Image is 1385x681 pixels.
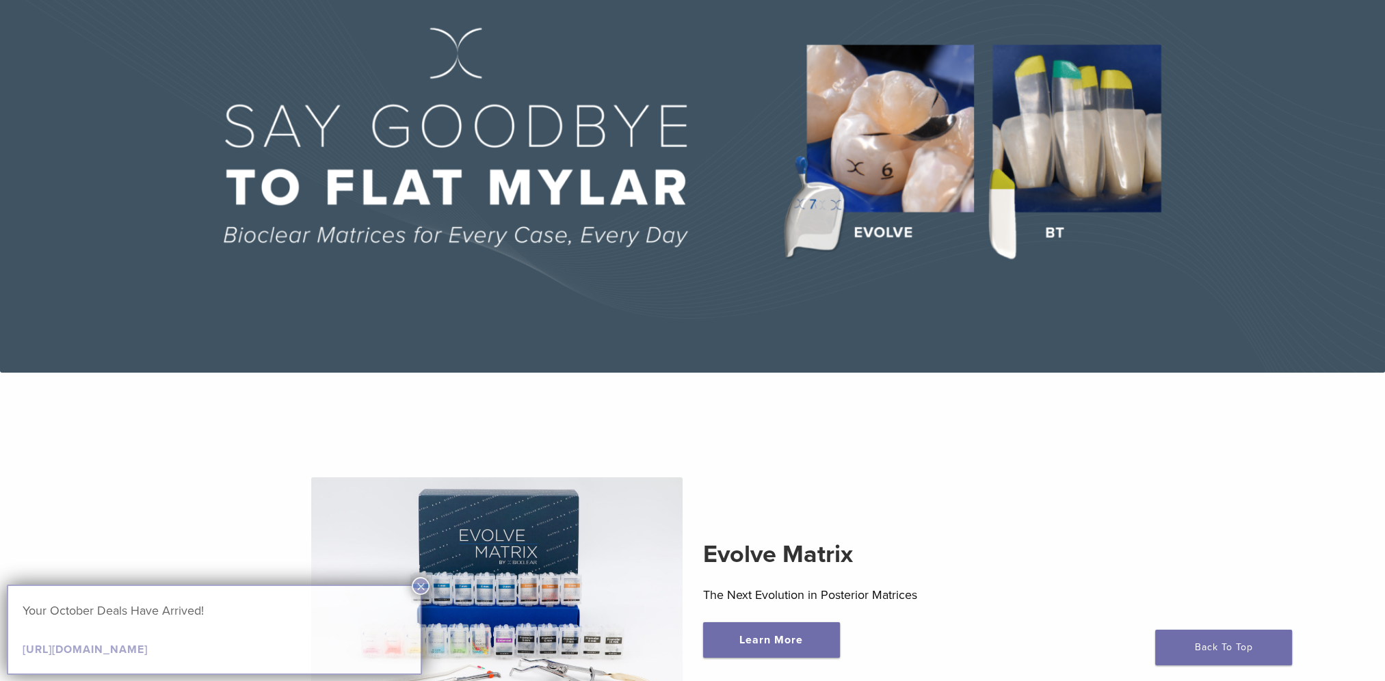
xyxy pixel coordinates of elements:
h2: Evolve Matrix [703,538,1074,571]
a: Learn More [703,622,840,658]
p: Your October Deals Have Arrived! [23,600,407,621]
a: [URL][DOMAIN_NAME] [23,643,148,656]
a: Back To Top [1155,630,1292,665]
p: The Next Evolution in Posterior Matrices [703,585,1074,605]
button: Close [412,577,430,595]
